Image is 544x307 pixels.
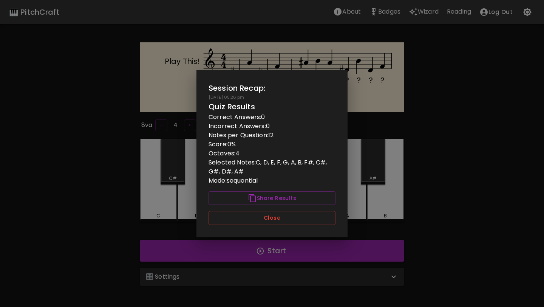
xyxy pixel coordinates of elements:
[209,176,335,185] p: Mode: sequential
[209,101,335,113] h6: Quiz Results
[209,140,335,149] p: Score: 0 %
[209,191,335,205] button: Share Results
[209,82,335,94] h2: Session Recap:
[209,94,335,101] p: [DATE] 05:26 pm
[209,149,335,158] p: Octaves: 4
[209,211,335,225] button: Close
[209,122,335,131] p: Incorrect Answers: 0
[209,131,335,140] p: Notes per Question: 12
[209,113,335,122] p: Correct Answers: 0
[209,158,335,176] p: Selected Notes: C, D, E, F, G, A, B, F#, C#, G#, D#, A#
